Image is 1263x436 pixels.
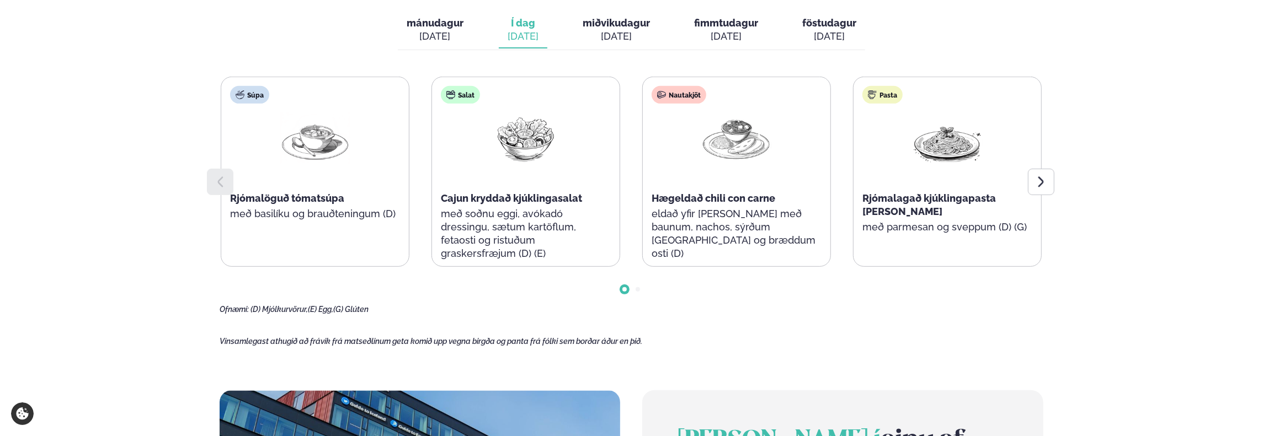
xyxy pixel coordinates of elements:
[583,17,650,29] span: miðvikudagur
[574,12,659,49] button: miðvikudagur [DATE]
[407,17,463,29] span: mánudagur
[868,90,877,99] img: pasta.svg
[441,207,611,260] p: með soðnu eggi, avókadó dressingu, sætum kartöflum, fetaosti og ristuðum graskersfræjum (D) (E)
[694,17,758,29] span: fimmtudagur
[236,90,244,99] img: soup.svg
[11,402,34,425] a: Cookie settings
[230,192,344,204] span: Rjómalöguð tómatsúpa
[220,337,642,346] span: Vinsamlegast athugið að frávik frá matseðlinum geta komið upp vegna birgða og panta frá fólki sem...
[636,287,640,292] span: Go to slide 2
[802,17,856,29] span: föstudagur
[230,207,400,220] p: með basilíku og brauðteningum (D)
[862,86,903,104] div: Pasta
[499,12,547,49] button: Í dag [DATE]
[793,12,865,49] button: föstudagur [DATE]
[441,86,480,104] div: Salat
[652,86,706,104] div: Nautakjöt
[862,192,996,217] span: Rjómalagað kjúklingapasta [PERSON_NAME]
[280,112,350,164] img: Soup.png
[694,30,758,43] div: [DATE]
[862,220,1032,234] p: með parmesan og sveppum (D) (G)
[912,112,983,164] img: Spagetti.png
[220,305,249,314] span: Ofnæmi:
[230,86,269,104] div: Súpa
[622,287,627,292] span: Go to slide 1
[491,112,561,164] img: Salad.png
[652,192,775,204] span: Hægeldað chili con carne
[508,17,539,30] span: Í dag
[802,30,856,43] div: [DATE]
[251,305,308,314] span: (D) Mjólkurvörur,
[685,12,767,49] button: fimmtudagur [DATE]
[308,305,333,314] span: (E) Egg,
[701,112,772,164] img: Curry-Rice-Naan.png
[508,30,539,43] div: [DATE]
[398,12,472,49] button: mánudagur [DATE]
[657,90,666,99] img: beef.svg
[652,207,822,260] p: eldað yfir [PERSON_NAME] með baunum, nachos, sýrðum [GEOGRAPHIC_DATA] og bræddum osti (D)
[441,192,582,204] span: Cajun kryddað kjúklingasalat
[583,30,650,43] div: [DATE]
[407,30,463,43] div: [DATE]
[333,305,369,314] span: (G) Glúten
[446,90,455,99] img: salad.svg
